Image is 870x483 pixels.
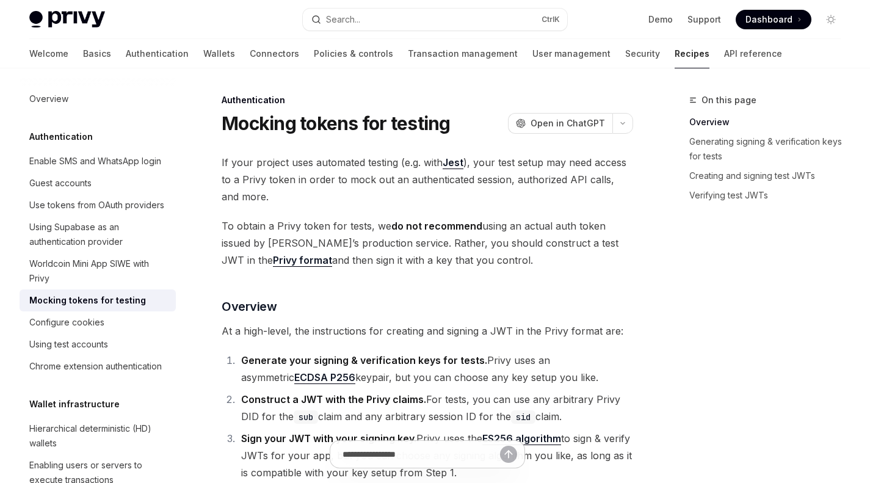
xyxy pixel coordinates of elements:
[745,13,792,26] span: Dashboard
[250,39,299,68] a: Connectors
[531,117,605,129] span: Open in ChatGPT
[222,154,633,205] span: If your project uses automated testing (e.g. with ), your test setup may need access to a Privy t...
[29,92,68,106] div: Overview
[222,112,451,134] h1: Mocking tokens for testing
[20,253,176,289] a: Worldcoin Mini App SIWE with Privy
[20,333,176,355] a: Using test accounts
[689,166,850,186] a: Creating and signing test JWTs
[326,12,360,27] div: Search...
[237,430,633,481] li: Privy uses the to sign & verify JWTs for your app, but you can choose any signing algorithm you l...
[511,410,535,424] code: sid
[203,39,235,68] a: Wallets
[29,293,146,308] div: Mocking tokens for testing
[625,39,660,68] a: Security
[29,256,169,286] div: Worldcoin Mini App SIWE with Privy
[241,393,426,405] strong: Construct a JWT with the Privy claims.
[29,11,105,28] img: light logo
[724,39,782,68] a: API reference
[20,311,176,333] a: Configure cookies
[29,315,104,330] div: Configure cookies
[821,10,841,29] button: Toggle dark mode
[29,129,93,144] h5: Authentication
[542,15,560,24] span: Ctrl K
[20,150,176,172] a: Enable SMS and WhatsApp login
[689,186,850,205] a: Verifying test JWTs
[391,220,482,232] strong: do not recommend
[126,39,189,68] a: Authentication
[689,132,850,166] a: Generating signing & verification keys for tests
[237,391,633,425] li: For tests, you can use any arbitrary Privy DID for the claim and any arbitrary session ID for the...
[314,39,393,68] a: Policies & controls
[532,39,611,68] a: User management
[508,113,612,134] button: Open in ChatGPT
[29,220,169,249] div: Using Supabase as an authentication provider
[343,441,500,468] input: Ask a question...
[20,418,176,454] a: Hierarchical deterministic (HD) wallets
[20,216,176,253] a: Using Supabase as an authentication provider
[29,198,164,212] div: Use tokens from OAuth providers
[736,10,811,29] a: Dashboard
[222,322,633,340] span: At a high-level, the instructions for creating and signing a JWT in the Privy format are:
[687,13,721,26] a: Support
[408,39,518,68] a: Transaction management
[675,39,709,68] a: Recipes
[20,289,176,311] a: Mocking tokens for testing
[443,156,463,169] a: Jest
[500,446,517,463] button: Send message
[29,337,108,352] div: Using test accounts
[29,359,162,374] div: Chrome extension authentication
[294,410,318,424] code: sub
[222,94,633,106] div: Authentication
[20,194,176,216] a: Use tokens from OAuth providers
[222,217,633,269] span: To obtain a Privy token for tests, we using an actual auth token issued by [PERSON_NAME]’s produc...
[29,176,92,191] div: Guest accounts
[29,397,120,412] h5: Wallet infrastructure
[273,254,332,267] a: Privy format
[701,93,756,107] span: On this page
[20,88,176,110] a: Overview
[20,355,176,377] a: Chrome extension authentication
[241,354,487,366] strong: Generate your signing & verification keys for tests.
[83,39,111,68] a: Basics
[222,298,277,315] span: Overview
[689,112,850,132] a: Overview
[29,39,68,68] a: Welcome
[294,371,355,384] a: ECDSA P256
[20,172,176,194] a: Guest accounts
[241,432,416,445] strong: Sign your JWT with your signing key.
[482,432,561,445] a: ES256 algorithm
[29,421,169,451] div: Hierarchical deterministic (HD) wallets
[29,154,161,169] div: Enable SMS and WhatsApp login
[303,9,567,31] button: Open search
[237,352,633,386] li: Privy uses an asymmetric keypair, but you can choose any key setup you like.
[648,13,673,26] a: Demo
